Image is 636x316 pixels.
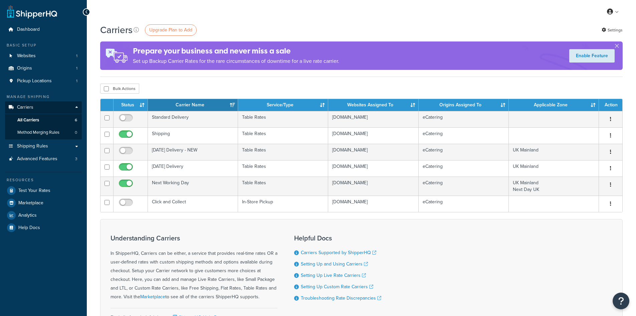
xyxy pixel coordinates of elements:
[238,177,328,196] td: Table Rates
[5,94,82,100] div: Manage Shipping
[301,295,381,302] a: Troubleshooting Rate Discrepancies
[140,293,165,300] a: Marketplace
[301,272,366,279] a: Setting Up Live Rate Carriers
[5,101,82,139] li: Carriers
[17,130,59,135] span: Method Merging Rules
[613,293,629,309] button: Open Resource Center
[5,114,82,126] a: All Carriers 6
[5,50,82,62] li: Websites
[602,25,623,35] a: Settings
[5,177,82,183] div: Resources
[5,23,82,36] a: Dashboard
[148,127,238,144] td: Shipping
[100,23,133,36] h1: Carriers
[569,49,615,63] a: Enable Feature
[238,160,328,177] td: Table Rates
[419,177,509,196] td: eCatering
[328,196,418,212] td: [DOMAIN_NAME]
[301,283,373,290] a: Setting Up Custom Rate Carriers
[5,222,82,234] a: Help Docs
[148,160,238,177] td: [DATE] Delivery
[5,75,82,87] li: Pickup Locations
[149,26,192,33] span: Upgrade Plan to Add
[75,156,77,162] span: 3
[100,84,139,94] button: Bulk Actions
[5,114,82,126] li: All Carriers
[148,144,238,160] td: [DATE] Delivery - NEW
[17,78,52,84] span: Pickup Locations
[5,140,82,152] a: Shipping Rules
[238,111,328,127] td: Table Rates
[509,99,599,111] th: Applicable Zone: activate to sort column ascending
[509,160,599,177] td: UK Mainland
[17,53,36,59] span: Websites
[5,42,82,48] div: Basic Setup
[18,200,43,206] span: Marketplace
[301,249,376,256] a: Carriers Supported by ShipperHQ
[17,66,32,71] span: Origins
[238,196,328,212] td: In-Store Pickup
[133,45,339,57] h4: Prepare your business and never miss a sale
[328,99,418,111] th: Websites Assigned To: activate to sort column ascending
[111,234,277,301] div: In ShipperHQ, Carriers can be either, a service that provides real-time rates OR a user-defined r...
[17,27,40,32] span: Dashboard
[114,99,148,111] th: Status: activate to sort column ascending
[76,53,77,59] span: 1
[148,196,238,212] td: Click and Collect
[148,111,238,127] td: Standard Delivery
[5,126,82,139] a: Method Merging Rules 0
[17,143,48,149] span: Shipping Rules
[5,62,82,75] li: Origins
[328,177,418,196] td: [DOMAIN_NAME]
[75,130,77,135] span: 0
[5,197,82,209] a: Marketplace
[5,62,82,75] a: Origins 1
[5,75,82,87] a: Pickup Locations 1
[419,144,509,160] td: eCatering
[148,177,238,196] td: Next Working Day
[599,99,622,111] th: Action
[509,144,599,160] td: UK Mainland
[419,196,509,212] td: eCatering
[419,111,509,127] td: eCatering
[238,127,328,144] td: Table Rates
[133,57,339,66] p: Set up Backup Carrier Rates for the rare circumstances of downtime for a live rate carrier.
[76,78,77,84] span: 1
[301,260,368,268] a: Setting Up and Using Carriers
[17,105,33,110] span: Carriers
[294,234,381,242] h3: Helpful Docs
[419,160,509,177] td: eCatering
[75,117,77,123] span: 6
[17,117,39,123] span: All Carriers
[5,153,82,165] li: Advanced Features
[5,101,82,114] a: Carriers
[5,153,82,165] a: Advanced Features 3
[509,177,599,196] td: UK Mainland Next Day UK
[328,144,418,160] td: [DOMAIN_NAME]
[18,188,50,194] span: Test Your Rates
[100,41,133,70] img: ad-rules-rateshop-fe6ec290ccb7230408bd80ed9643f0289d75e0ffd9eb532fc0e269fcd187b520.png
[238,99,328,111] th: Service/Type: activate to sort column ascending
[328,111,418,127] td: [DOMAIN_NAME]
[328,160,418,177] td: [DOMAIN_NAME]
[7,5,57,18] a: ShipperHQ Home
[5,50,82,62] a: Websites 1
[419,127,509,144] td: eCatering
[148,99,238,111] th: Carrier Name: activate to sort column ascending
[111,234,277,242] h3: Understanding Carriers
[18,225,40,231] span: Help Docs
[17,156,57,162] span: Advanced Features
[5,209,82,221] a: Analytics
[238,144,328,160] td: Table Rates
[328,127,418,144] td: [DOMAIN_NAME]
[419,99,509,111] th: Origins Assigned To: activate to sort column ascending
[5,185,82,197] li: Test Your Rates
[5,126,82,139] li: Method Merging Rules
[76,66,77,71] span: 1
[145,24,197,36] a: Upgrade Plan to Add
